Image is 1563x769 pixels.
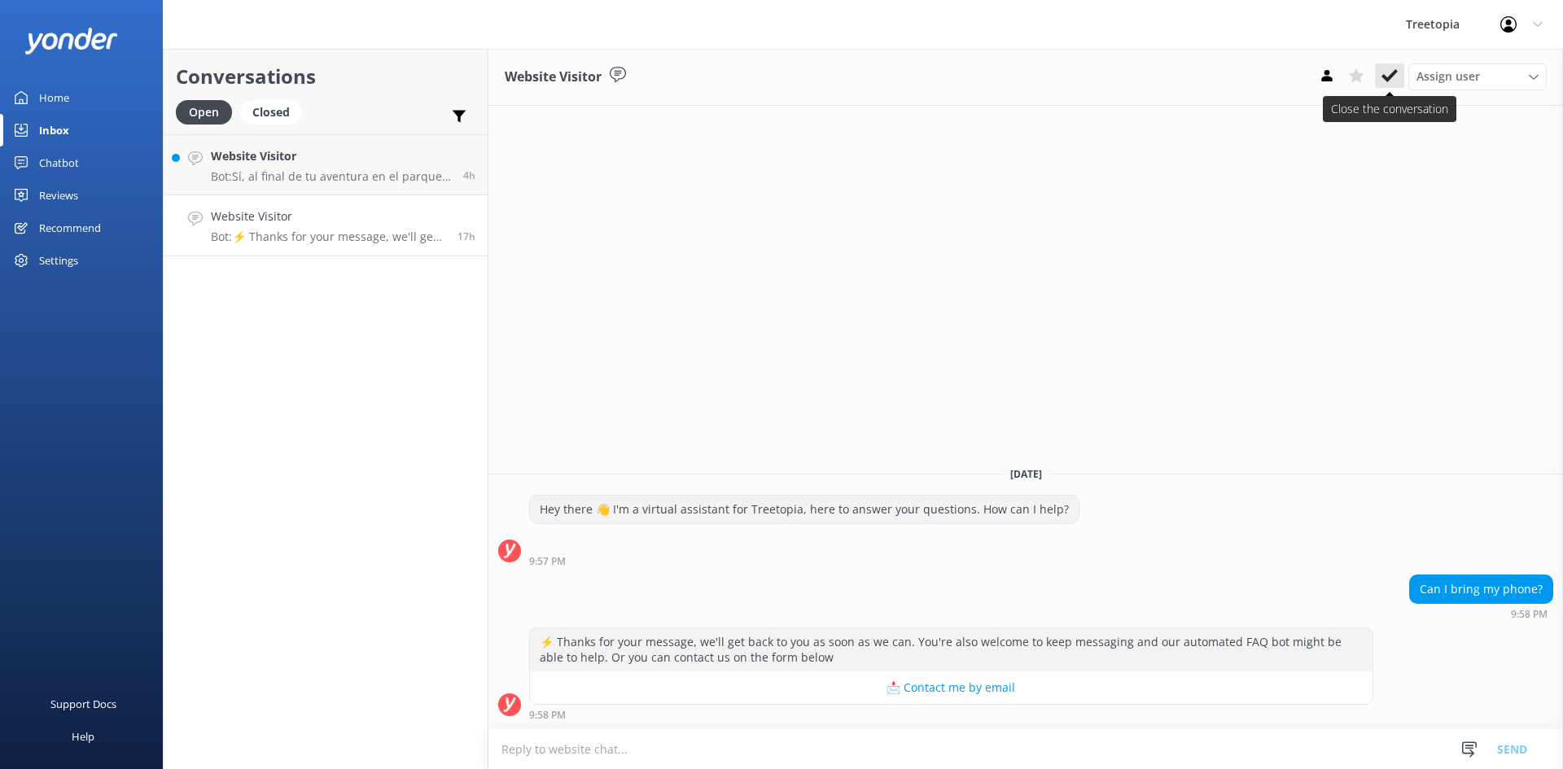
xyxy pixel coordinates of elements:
strong: 9:58 PM [1511,610,1548,619]
a: Open [176,103,240,120]
span: Aug 22 2025 09:58pm (UTC -06:00) America/Mexico_City [458,229,475,243]
div: Home [39,81,69,114]
div: Inbox [39,114,69,146]
h3: Website Visitor [505,67,602,88]
div: Aug 22 2025 09:58pm (UTC -06:00) America/Mexico_City [529,709,1373,720]
div: Aug 22 2025 09:57pm (UTC -06:00) America/Mexico_City [529,555,1079,566]
p: Bot: Sí, al final de tu aventura en el parque, tendrás la oportunidad de ver todas las fotos y vi... [211,169,451,184]
a: Website VisitorBot:⚡ Thanks for your message, we'll get back to you as soon as we can. You're als... [164,195,488,256]
span: [DATE] [1000,467,1052,481]
strong: 9:57 PM [529,557,566,566]
div: Support Docs [50,688,116,720]
h4: Website Visitor [211,147,451,165]
p: Bot: ⚡ Thanks for your message, we'll get back to you as soon as we can. You're also welcome to k... [211,229,445,244]
div: Can I bring my phone? [1410,575,1552,603]
div: Help [72,720,94,753]
span: Aug 23 2025 11:15am (UTC -06:00) America/Mexico_City [463,168,475,182]
img: yonder-white-logo.png [24,28,118,55]
h2: Conversations [176,61,475,92]
strong: 9:58 PM [529,710,566,720]
div: Hey there 👋 I'm a virtual assistant for Treetopia, here to answer your questions. How can I help? [530,496,1079,523]
div: Assign User [1408,63,1547,90]
div: Open [176,100,232,125]
div: Recommend [39,212,101,244]
span: Assign user [1416,68,1480,85]
div: Reviews [39,179,78,212]
div: Settings [39,244,78,277]
div: ⚡ Thanks for your message, we'll get back to you as soon as we can. You're also welcome to keep m... [530,628,1373,671]
a: Website VisitorBot:Sí, al final de tu aventura en el parque, tendrás la oportunidad de ver todas ... [164,134,488,195]
button: 📩 Contact me by email [530,671,1373,704]
div: Closed [240,100,302,125]
h4: Website Visitor [211,208,445,225]
a: Closed [240,103,310,120]
div: Chatbot [39,146,79,179]
div: Aug 22 2025 09:58pm (UTC -06:00) America/Mexico_City [1409,608,1553,619]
